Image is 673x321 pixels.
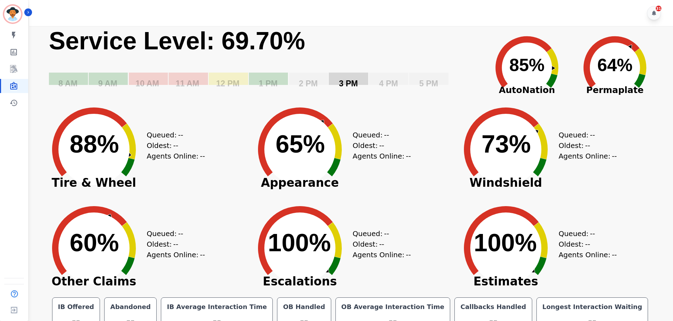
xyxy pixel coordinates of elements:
[353,249,413,260] div: Agents Online:
[147,239,200,249] div: Oldest:
[58,79,77,88] text: 8 AM
[216,79,239,88] text: 12 PM
[200,249,205,260] span: --
[590,130,595,140] span: --
[379,140,384,151] span: --
[57,302,96,312] div: IB Offered
[4,6,21,23] img: Bordered avatar
[585,239,590,249] span: --
[178,130,183,140] span: --
[656,6,661,11] div: 31
[406,151,411,161] span: --
[165,302,268,312] div: IB Average Interaction Time
[353,140,405,151] div: Oldest:
[353,151,413,161] div: Agents Online:
[147,151,207,161] div: Agents Online:
[178,228,183,239] span: --
[247,278,353,285] span: Escalations
[571,84,659,97] span: Permaplate
[339,79,358,88] text: 3 PM
[247,179,353,186] span: Appearance
[353,228,405,239] div: Queued:
[453,179,559,186] span: Windshield
[384,130,389,140] span: --
[453,278,559,285] span: Estimates
[41,278,147,285] span: Other Claims
[70,229,119,257] text: 60%
[459,302,528,312] div: Callbacks Handled
[483,84,571,97] span: AutoNation
[559,140,611,151] div: Oldest:
[597,55,633,75] text: 64%
[276,130,325,158] text: 65%
[147,249,207,260] div: Agents Online:
[259,79,278,88] text: 1 PM
[559,130,611,140] div: Queued:
[147,140,200,151] div: Oldest:
[419,79,438,88] text: 5 PM
[384,228,389,239] span: --
[585,140,590,151] span: --
[147,130,200,140] div: Queued:
[559,249,618,260] div: Agents Online:
[268,229,331,257] text: 100%
[282,302,326,312] div: OB Handled
[147,228,200,239] div: Queued:
[590,228,595,239] span: --
[612,151,617,161] span: --
[49,27,305,55] text: Service Level: 69.70%
[299,79,318,88] text: 2 PM
[41,179,147,186] span: Tire & Wheel
[136,79,159,88] text: 10 AM
[340,302,446,312] div: OB Average Interaction Time
[559,151,618,161] div: Agents Online:
[379,79,398,88] text: 4 PM
[559,239,611,249] div: Oldest:
[353,130,405,140] div: Queued:
[474,229,537,257] text: 100%
[612,249,617,260] span: --
[559,228,611,239] div: Queued:
[379,239,384,249] span: --
[173,140,178,151] span: --
[109,302,152,312] div: Abandoned
[509,55,545,75] text: 85%
[541,302,644,312] div: Longest Interaction Waiting
[200,151,205,161] span: --
[176,79,199,88] text: 11 AM
[173,239,178,249] span: --
[48,26,482,98] svg: Service Level: 0%
[98,79,117,88] text: 9 AM
[482,130,531,158] text: 73%
[353,239,405,249] div: Oldest:
[406,249,411,260] span: --
[70,130,119,158] text: 88%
